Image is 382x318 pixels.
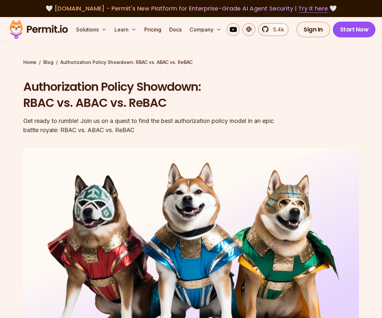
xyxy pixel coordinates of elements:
[269,26,284,33] span: 5.4k
[23,79,275,111] h1: Authorization Policy Showdown: RBAC vs. ABAC vs. ReBAC
[296,22,330,37] a: Sign In
[54,4,328,12] span: [DOMAIN_NAME] - Permit's New Platform for Enterprise-Grade AI Agent Security |
[167,23,184,36] a: Docs
[298,4,328,13] a: Try it here
[187,23,224,36] button: Company
[16,4,366,13] div: 🤍 🤍
[23,116,275,135] div: Get ready to rumble! Join us on a quest to find the best authorization policy model in an epic ba...
[258,23,289,36] a: 5.4k
[112,23,139,36] button: Learn
[23,59,36,66] a: Home
[43,59,53,66] a: Blog
[142,23,164,36] a: Pricing
[23,59,359,66] div: / /
[333,22,376,37] a: Start Now
[7,18,71,41] img: Permit logo
[73,23,109,36] button: Solutions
